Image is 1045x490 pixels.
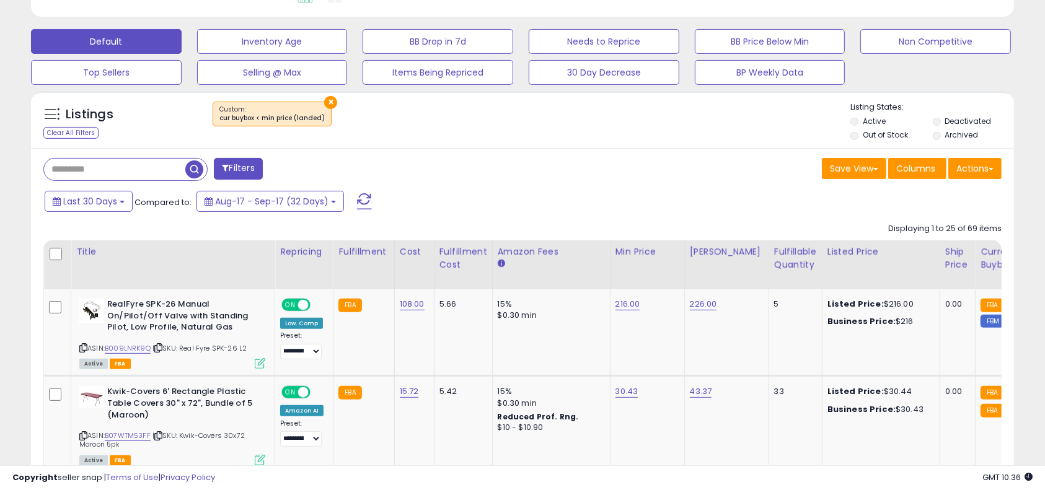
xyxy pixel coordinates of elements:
[283,300,298,310] span: ON
[981,386,1003,400] small: FBA
[161,471,215,483] a: Privacy Policy
[280,245,328,258] div: Repricing
[66,106,113,123] h5: Listings
[896,162,935,175] span: Columns
[439,386,483,397] div: 5.42
[363,60,513,85] button: Items Being Repriced
[827,386,930,397] div: $30.44
[280,405,324,416] div: Amazon AI
[79,299,265,367] div: ASIN:
[981,245,1044,271] div: Current Buybox Price
[280,419,324,447] div: Preset:
[43,127,99,139] div: Clear All Filters
[498,411,579,422] b: Reduced Prof. Rng.
[981,315,1005,328] small: FBM
[400,298,425,310] a: 108.00
[219,105,325,123] span: Custom:
[827,403,896,415] b: Business Price:
[498,398,601,409] div: $0.30 min
[774,299,813,310] div: 5
[981,404,1003,418] small: FBA
[215,195,328,208] span: Aug-17 - Sep-17 (32 Days)
[863,129,908,140] label: Out of Stock
[827,315,896,327] b: Business Price:
[948,158,1002,179] button: Actions
[774,386,813,397] div: 33
[219,114,325,123] div: cur buybox < min price (landed)
[850,102,1013,113] p: Listing States:
[105,343,151,354] a: B009LNRK9Q
[827,299,930,310] div: $216.00
[945,386,966,397] div: 0.00
[309,300,328,310] span: OFF
[338,245,389,258] div: Fulfillment
[45,191,133,212] button: Last 30 Days
[888,223,1002,235] div: Displaying 1 to 25 of 69 items
[214,158,262,180] button: Filters
[863,116,886,126] label: Active
[498,422,601,433] div: $10 - $10.90
[197,29,348,54] button: Inventory Age
[106,471,159,483] a: Terms of Use
[498,386,601,397] div: 15%
[31,29,182,54] button: Default
[107,386,258,424] b: Kwik-Covers 6' Rectangle Plastic Table Covers 30" x 72", Bundle of 5 (Maroon)
[827,316,930,327] div: $216
[827,245,935,258] div: Listed Price
[439,245,487,271] div: Fulfillment Cost
[529,60,679,85] button: 30 Day Decrease
[827,404,930,415] div: $30.43
[79,359,108,369] span: All listings currently available for purchase on Amazon
[400,385,419,398] a: 15.72
[324,96,337,109] button: ×
[982,471,1033,483] span: 2025-09-18 10:36 GMT
[695,60,845,85] button: BP Weekly Data
[79,455,108,466] span: All listings currently available for purchase on Amazon
[110,455,131,466] span: FBA
[498,258,505,269] small: Amazon Fees.
[827,298,884,310] b: Listed Price:
[981,299,1003,312] small: FBA
[338,299,361,312] small: FBA
[12,471,58,483] strong: Copyright
[400,245,429,258] div: Cost
[79,431,245,449] span: | SKU: Kwik-Covers 30x72 Maroon 5pk
[76,245,270,258] div: Title
[945,129,978,140] label: Archived
[79,386,265,464] div: ASIN:
[822,158,886,179] button: Save View
[690,245,764,258] div: [PERSON_NAME]
[152,343,247,353] span: | SKU: Real Fyre SPK-26 L2
[63,195,117,208] span: Last 30 Days
[529,29,679,54] button: Needs to Reprice
[31,60,182,85] button: Top Sellers
[615,298,640,310] a: 216.00
[888,158,946,179] button: Columns
[363,29,513,54] button: BB Drop in 7d
[945,245,970,271] div: Ship Price
[134,196,192,208] span: Compared to:
[860,29,1011,54] button: Non Competitive
[12,472,215,484] div: seller snap | |
[197,60,348,85] button: Selling @ Max
[105,431,151,441] a: B07WTM53FF
[774,245,817,271] div: Fulfillable Quantity
[615,245,679,258] div: Min Price
[439,299,483,310] div: 5.66
[945,116,991,126] label: Deactivated
[615,385,638,398] a: 30.43
[283,387,298,398] span: ON
[690,298,717,310] a: 226.00
[196,191,344,212] button: Aug-17 - Sep-17 (32 Days)
[110,359,131,369] span: FBA
[827,385,884,397] b: Listed Price:
[690,385,712,398] a: 43.37
[79,386,104,408] img: 3123yE5IS8L._SL40_.jpg
[498,310,601,321] div: $0.30 min
[945,299,966,310] div: 0.00
[498,299,601,310] div: 15%
[338,386,361,400] small: FBA
[309,387,328,398] span: OFF
[695,29,845,54] button: BB Price Below Min
[107,299,258,336] b: RealFyre SPK-26 Manual On/Pilot/Off Valve with Standing Pilot, Low Profile, Natural Gas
